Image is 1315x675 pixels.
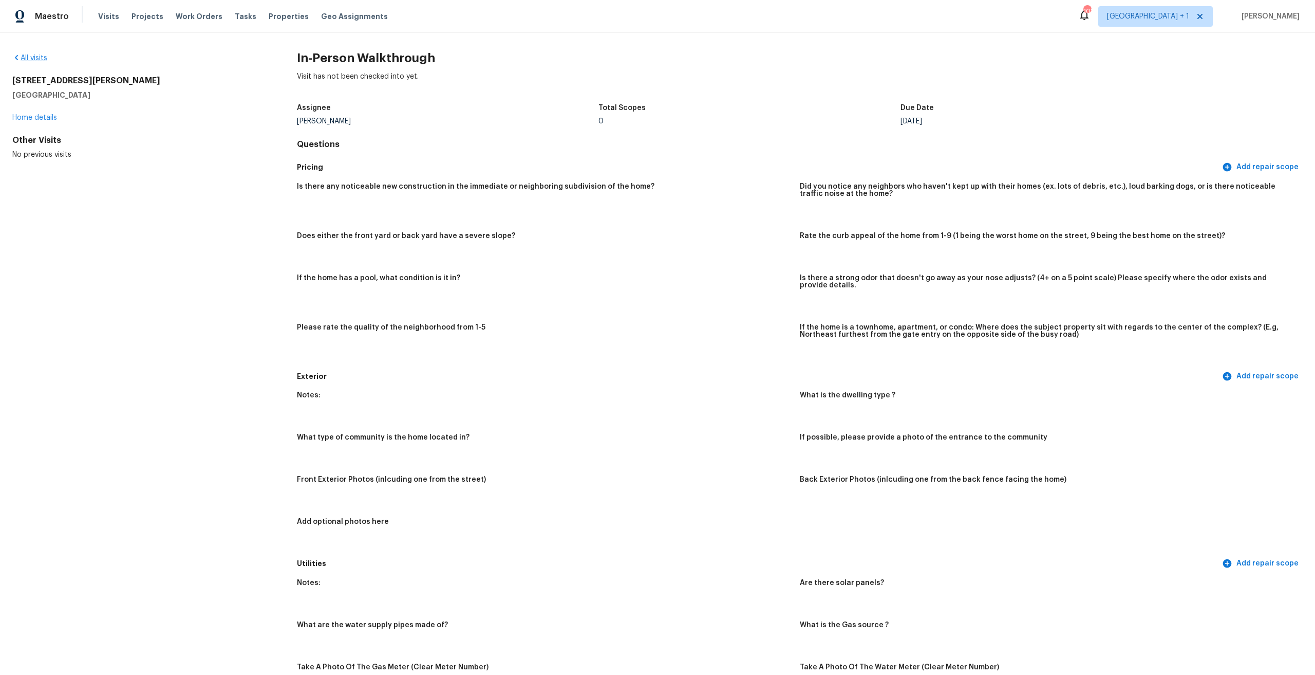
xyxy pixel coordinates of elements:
button: Add repair scope [1220,158,1303,177]
span: Properties [269,11,309,22]
h2: In-Person Walkthrough [297,53,1303,63]
span: Work Orders [176,11,222,22]
div: Other Visits [12,135,264,145]
h5: What is the dwelling type ? [800,392,895,399]
h5: Are there solar panels? [800,579,884,587]
h5: Total Scopes [598,104,646,112]
span: Maestro [35,11,69,22]
h5: [GEOGRAPHIC_DATA] [12,90,264,100]
span: Add repair scope [1224,557,1299,570]
span: No previous visits [12,151,71,158]
h5: Assignee [297,104,331,112]
div: [DATE] [900,118,1203,125]
h5: Please rate the quality of the neighborhood from 1-5 [297,324,485,331]
span: Projects [131,11,163,22]
h5: If possible, please provide a photo of the entrance to the community [800,434,1047,441]
h5: Notes: [297,579,321,587]
h5: Front Exterior Photos (inlcuding one from the street) [297,476,486,483]
h5: Pricing [297,162,1220,173]
span: [GEOGRAPHIC_DATA] + 1 [1107,11,1189,22]
a: All visits [12,54,47,62]
span: Add repair scope [1224,161,1299,174]
h5: What type of community is the home located in? [297,434,469,441]
a: Home details [12,114,57,121]
h5: Back Exterior Photos (inlcuding one from the back fence facing the home) [800,476,1066,483]
span: Tasks [235,13,256,20]
button: Add repair scope [1220,367,1303,386]
span: Visits [98,11,119,22]
h5: Is there any noticeable new construction in the immediate or neighboring subdivision of the home? [297,183,654,190]
span: Geo Assignments [321,11,388,22]
h5: What are the water supply pipes made of? [297,622,448,629]
h5: If the home has a pool, what condition is it in? [297,275,460,282]
h5: Does either the front yard or back yard have a severe slope? [297,232,515,240]
h5: Take A Photo Of The Gas Meter (Clear Meter Number) [297,664,489,671]
h5: Exterior [297,371,1220,382]
div: [PERSON_NAME] [297,118,599,125]
button: Add repair scope [1220,554,1303,573]
h5: Take A Photo Of The Water Meter (Clear Meter Number) [800,664,999,671]
h5: Add optional photos here [297,518,389,525]
span: [PERSON_NAME] [1237,11,1300,22]
h5: What is the Gas source ? [800,622,889,629]
h5: Due Date [900,104,934,112]
h5: Rate the curb appeal of the home from 1-9 (1 being the worst home on the street, 9 being the best... [800,232,1225,240]
div: 0 [598,118,900,125]
h5: Did you notice any neighbors who haven't kept up with their homes (ex. lots of debris, etc.), lou... [800,183,1294,197]
h5: If the home is a townhome, apartment, or condo: Where does the subject property sit with regards ... [800,324,1294,338]
div: 103 [1083,6,1091,16]
h4: Questions [297,139,1303,150]
h5: Utilities [297,558,1220,569]
div: Visit has not been checked into yet. [297,71,1303,98]
h2: [STREET_ADDRESS][PERSON_NAME] [12,76,264,86]
span: Add repair scope [1224,370,1299,383]
h5: Notes: [297,392,321,399]
h5: Is there a strong odor that doesn't go away as your nose adjusts? (4+ on a 5 point scale) Please ... [800,275,1294,289]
